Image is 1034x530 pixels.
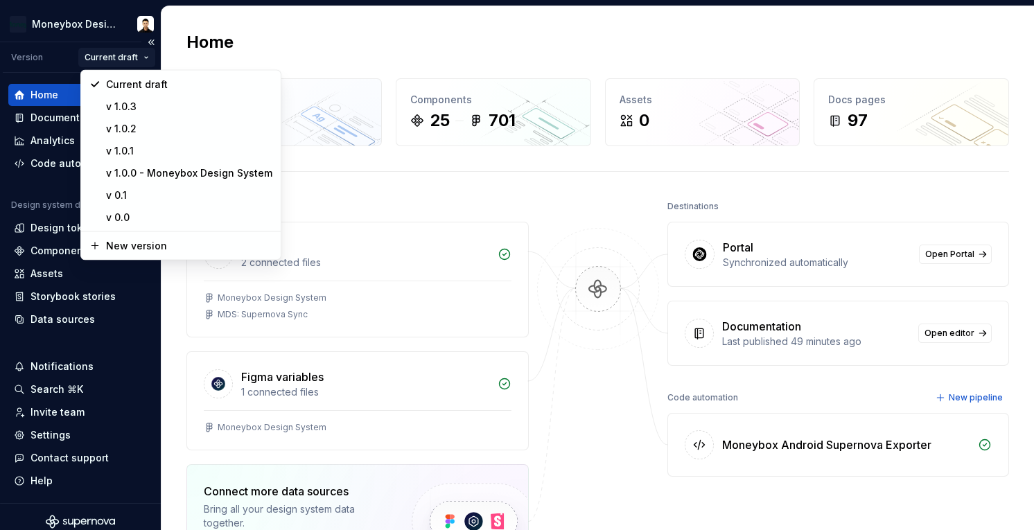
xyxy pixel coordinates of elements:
[106,188,272,202] div: v 0.1
[106,166,272,180] div: v 1.0.0 - Moneybox Design System
[106,100,272,114] div: v 1.0.3
[106,211,272,224] div: v 0.0
[106,78,272,91] div: Current draft
[106,239,272,253] div: New version
[106,122,272,136] div: v 1.0.2
[106,144,272,158] div: v 1.0.1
